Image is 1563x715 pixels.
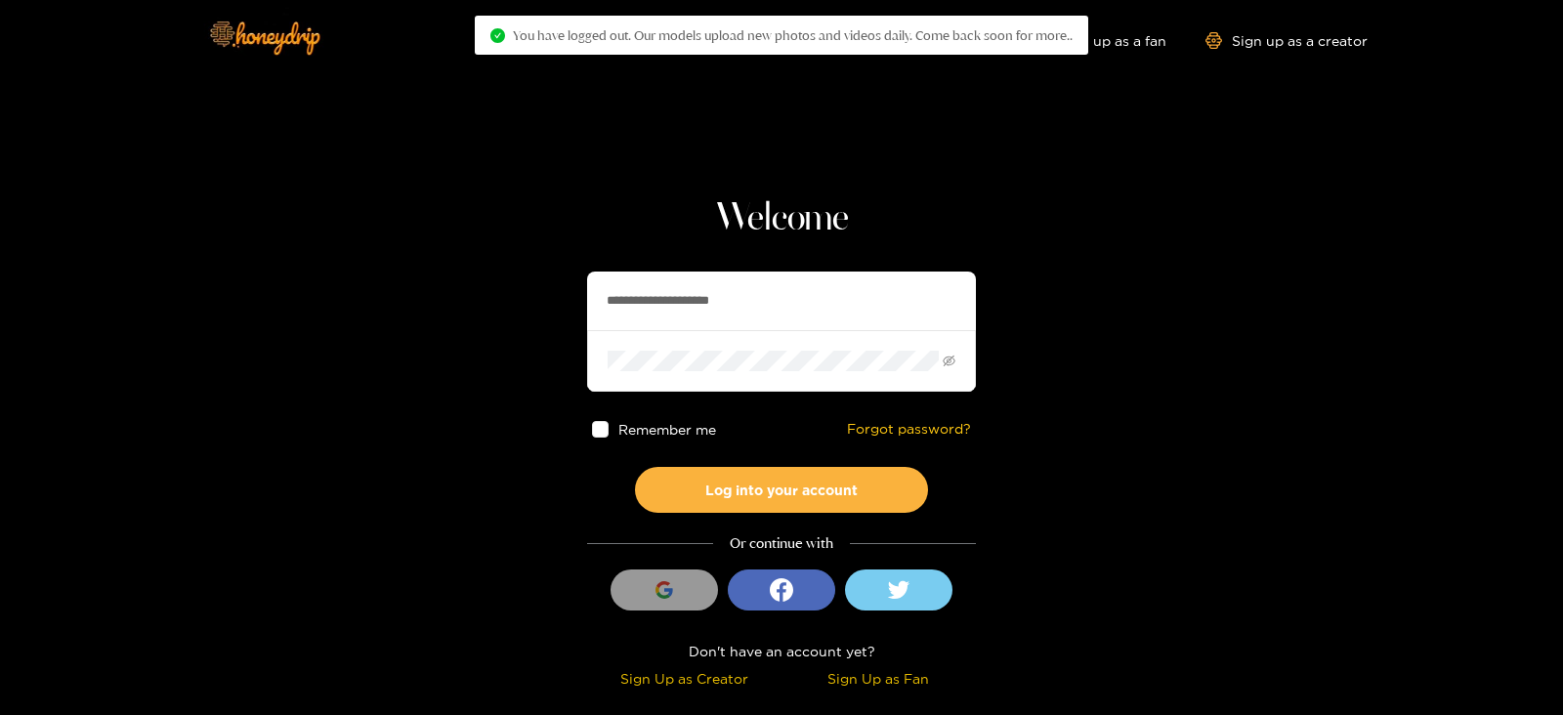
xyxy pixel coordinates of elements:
span: eye-invisible [943,355,955,367]
h1: Welcome [587,195,976,242]
div: Sign Up as Creator [592,667,777,690]
button: Log into your account [635,467,928,513]
div: Don't have an account yet? [587,640,976,662]
span: Remember me [618,422,716,437]
a: Sign up as a fan [1033,32,1166,49]
span: check-circle [490,28,505,43]
a: Sign up as a creator [1205,32,1368,49]
div: Or continue with [587,532,976,555]
div: Sign Up as Fan [786,667,971,690]
a: Forgot password? [847,421,971,438]
span: You have logged out. Our models upload new photos and videos daily. Come back soon for more.. [513,27,1073,43]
